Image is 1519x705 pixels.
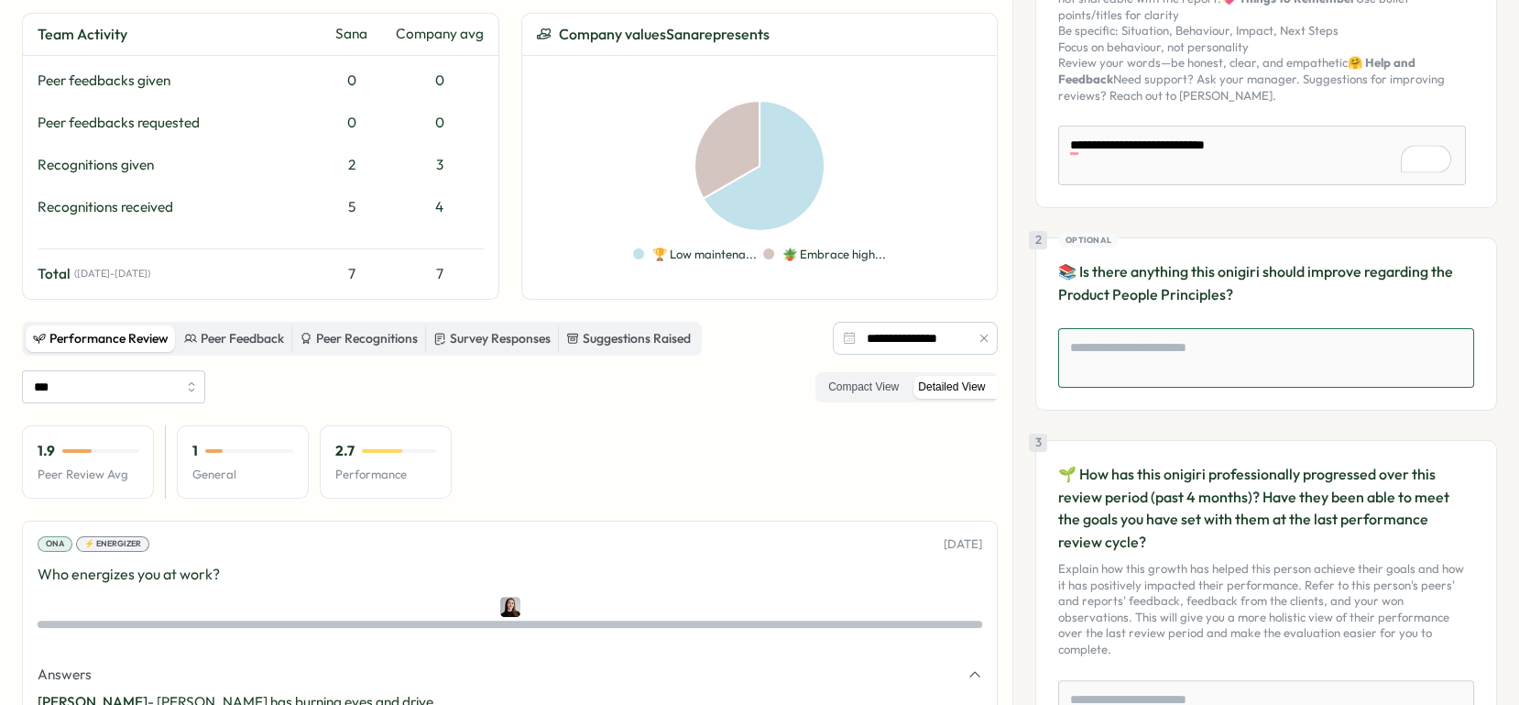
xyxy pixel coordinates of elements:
div: 3 [1029,434,1047,452]
div: ONA [38,536,72,553]
div: Peer Feedback [184,329,284,349]
div: Performance Review [33,329,169,349]
div: Team Activity [38,23,308,46]
div: 4 [396,197,484,217]
span: ( [DATE] - [DATE] ) [74,268,150,280]
p: [DATE] [944,536,982,553]
div: ⚡ Energizer [76,536,149,553]
div: Peer feedbacks requested [38,113,308,133]
p: Peer Review Avg [38,467,138,483]
div: Survey Responses [433,329,551,349]
p: 🏆 Low maintena... [651,247,756,263]
div: 0 [315,71,388,91]
strong: 🤗 Help and Feedback [1058,55,1415,86]
div: Company avg [396,24,484,44]
p: 2.7 [335,441,355,461]
div: 2 [1029,231,1047,249]
div: 0 [315,113,388,133]
textarea: To enrich screen reader interactions, please activate Accessibility in Grammarly extension settings [1058,126,1466,185]
div: 7 [315,264,388,284]
span: Total [38,264,71,284]
p: 1.9 [38,441,55,461]
p: 📚 Is there anything this onigiri should improve regarding the Product People Principles? [1058,260,1474,306]
p: Who energizes you at work? [38,563,982,586]
div: 3 [396,155,484,175]
p: 1 [192,441,198,461]
div: Sana [315,24,388,44]
div: 5 [315,197,388,217]
div: 7 [396,264,484,284]
div: Recognitions given [38,155,308,175]
div: 0 [396,71,484,91]
div: Suggestions Raised [566,329,691,349]
span: Answers [38,665,92,685]
p: 🪴 Embrace high... [781,247,885,263]
span: Optional [1065,234,1111,247]
img: Elena Ladushyna [500,597,520,617]
p: Explain how this growth has helped this person achieve their goals and how it has positively impa... [1058,561,1474,658]
div: Peer feedbacks given [38,71,308,91]
button: Answers [38,665,982,685]
div: 0 [396,113,484,133]
p: 🌱 How has this onigiri professionally progressed over this review period (past 4 months)? Have th... [1058,463,1474,554]
div: 2 [315,155,388,175]
label: Compact View [819,376,908,399]
p: General [192,467,293,483]
div: Recognitions received [38,197,308,217]
label: Detailed View [909,376,994,399]
div: Peer Recognitions [300,329,418,349]
p: Performance [335,467,436,483]
span: Company values Sana represents [559,23,770,46]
